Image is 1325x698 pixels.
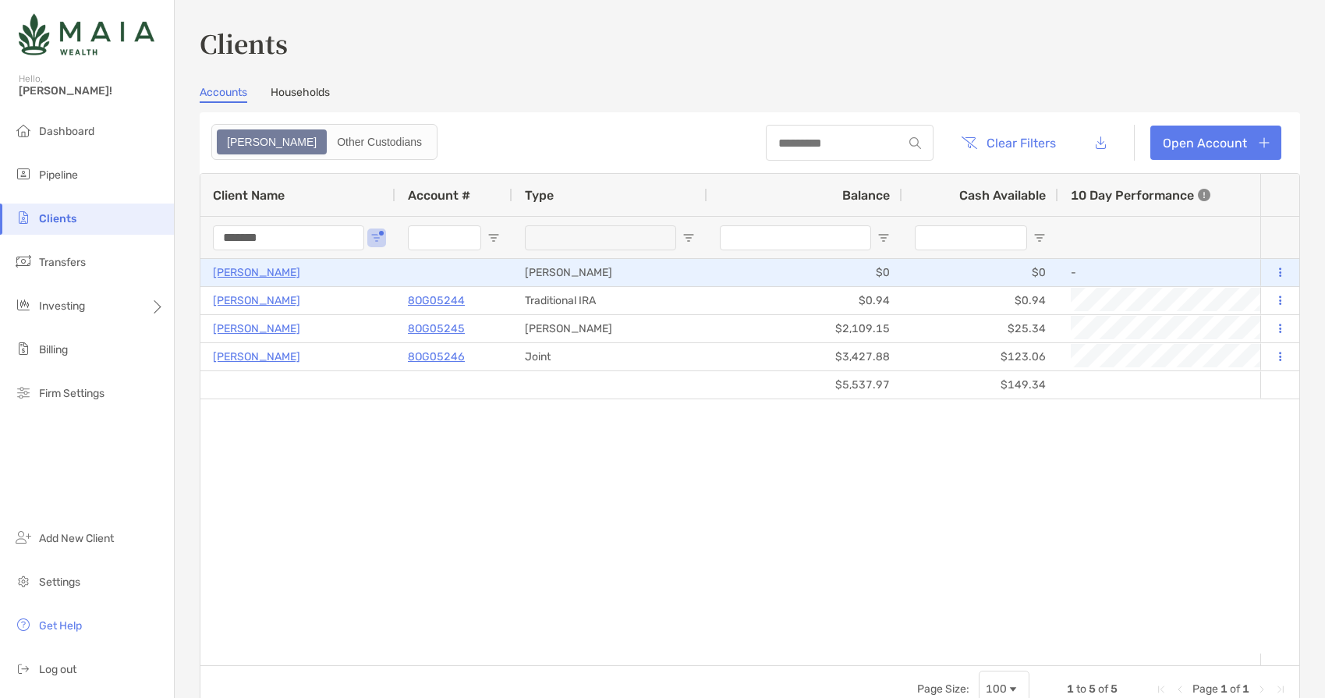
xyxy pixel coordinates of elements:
img: dashboard icon [14,121,33,140]
span: Investing [39,299,85,313]
img: transfers icon [14,252,33,271]
a: Households [271,86,330,103]
img: Zoe Logo [19,6,154,62]
span: Get Help [39,619,82,632]
div: 100 [986,682,1007,696]
img: add_new_client icon [14,528,33,547]
button: Open Filter Menu [682,232,695,244]
div: $5,537.97 [707,371,902,399]
button: Open Filter Menu [487,232,500,244]
div: $123.06 [902,343,1058,370]
a: 8OG05246 [408,347,465,367]
div: [PERSON_NAME] [512,315,707,342]
img: logout icon [14,659,33,678]
div: Next Page [1256,683,1268,696]
img: investing icon [14,296,33,314]
span: 1 [1220,682,1228,696]
span: Settings [39,576,80,589]
img: settings icon [14,572,33,590]
span: Transfers [39,256,86,269]
span: 5 [1089,682,1096,696]
span: 1 [1242,682,1249,696]
button: Clear Filters [949,126,1068,160]
div: Last Page [1274,683,1287,696]
div: $0.94 [707,287,902,314]
span: of [1230,682,1240,696]
span: Add New Client [39,532,114,545]
input: Client Name Filter Input [213,225,364,250]
a: 8OG05245 [408,319,465,338]
a: Accounts [200,86,247,103]
span: to [1076,682,1086,696]
div: Traditional IRA [512,287,707,314]
div: segmented control [211,124,438,160]
a: [PERSON_NAME] [213,291,300,310]
span: 1 [1067,682,1074,696]
a: Open Account [1150,126,1281,160]
span: Pipeline [39,168,78,182]
span: Page [1192,682,1218,696]
img: input icon [909,137,921,149]
h3: Clients [200,25,1300,61]
a: [PERSON_NAME] [213,319,300,338]
div: $3,427.88 [707,343,902,370]
span: Billing [39,343,68,356]
span: Cash Available [959,188,1046,203]
img: firm-settings icon [14,383,33,402]
span: Firm Settings [39,387,105,400]
div: Other Custodians [328,131,430,153]
span: Dashboard [39,125,94,138]
span: of [1098,682,1108,696]
div: First Page [1155,683,1167,696]
button: Open Filter Menu [370,232,383,244]
input: Account # Filter Input [408,225,481,250]
span: Clients [39,212,76,225]
div: Joint [512,343,707,370]
img: clients icon [14,208,33,227]
span: Type [525,188,554,203]
div: $0.94 [902,287,1058,314]
span: 5 [1111,682,1118,696]
img: pipeline icon [14,165,33,183]
div: $0 [902,259,1058,286]
div: $2,109.15 [707,315,902,342]
div: $0 [707,259,902,286]
div: $25.34 [902,315,1058,342]
div: Page Size: [917,682,969,696]
span: Account # [408,188,470,203]
input: Cash Available Filter Input [915,225,1027,250]
div: Previous Page [1174,683,1186,696]
span: Log out [39,663,76,676]
div: $149.34 [902,371,1058,399]
span: Client Name [213,188,285,203]
span: Balance [842,188,890,203]
div: Zoe [218,131,325,153]
button: Open Filter Menu [1033,232,1046,244]
img: billing icon [14,339,33,358]
input: Balance Filter Input [720,225,871,250]
button: Open Filter Menu [877,232,890,244]
a: 8OG05244 [408,291,465,310]
div: [PERSON_NAME] [512,259,707,286]
span: [PERSON_NAME]! [19,84,165,97]
img: get-help icon [14,615,33,634]
a: [PERSON_NAME] [213,263,300,282]
div: 10 Day Performance [1071,174,1210,216]
a: [PERSON_NAME] [213,347,300,367]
